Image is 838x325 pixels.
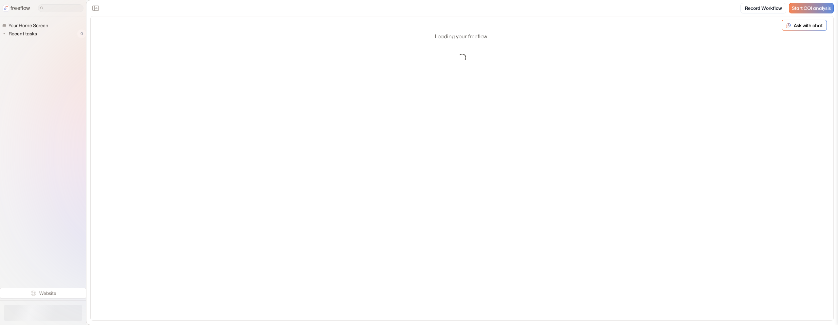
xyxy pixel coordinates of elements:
[792,6,831,11] span: Start COI analysis
[7,30,39,37] span: Recent tasks
[2,30,40,38] button: Recent tasks
[789,3,834,13] a: Start COI analysis
[3,4,30,12] a: freeflow
[740,3,786,13] a: Record Workflow
[794,22,823,29] p: Ask with chat
[7,22,50,29] span: Your Home Screen
[77,29,86,38] span: 0
[10,4,30,12] p: freeflow
[2,22,51,29] a: Your Home Screen
[90,3,101,13] button: Close the sidebar
[435,33,490,41] p: Loading your freeflow...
